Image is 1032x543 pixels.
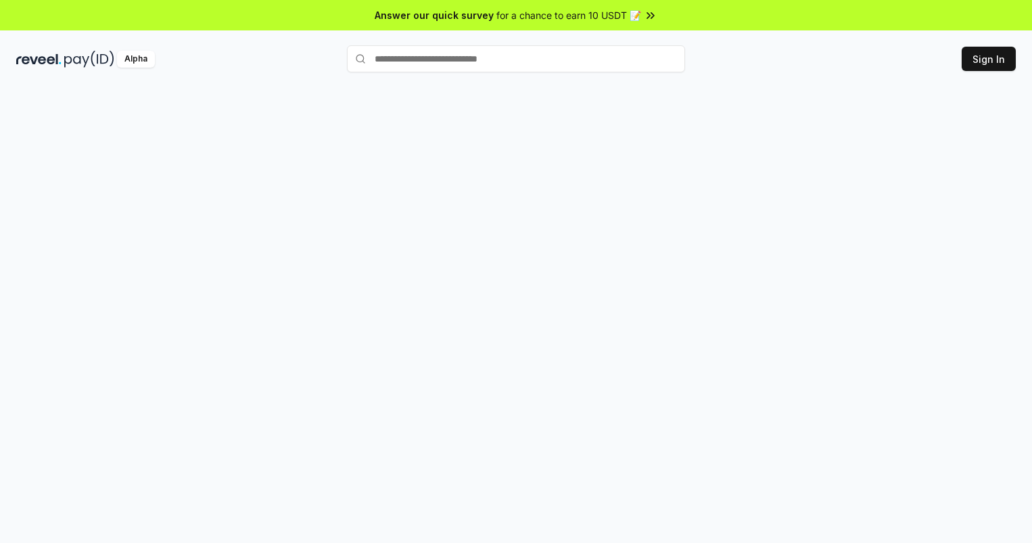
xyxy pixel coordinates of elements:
span: Answer our quick survey [375,8,494,22]
img: reveel_dark [16,51,62,68]
button: Sign In [962,47,1016,71]
img: pay_id [64,51,114,68]
span: for a chance to earn 10 USDT 📝 [496,8,641,22]
div: Alpha [117,51,155,68]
